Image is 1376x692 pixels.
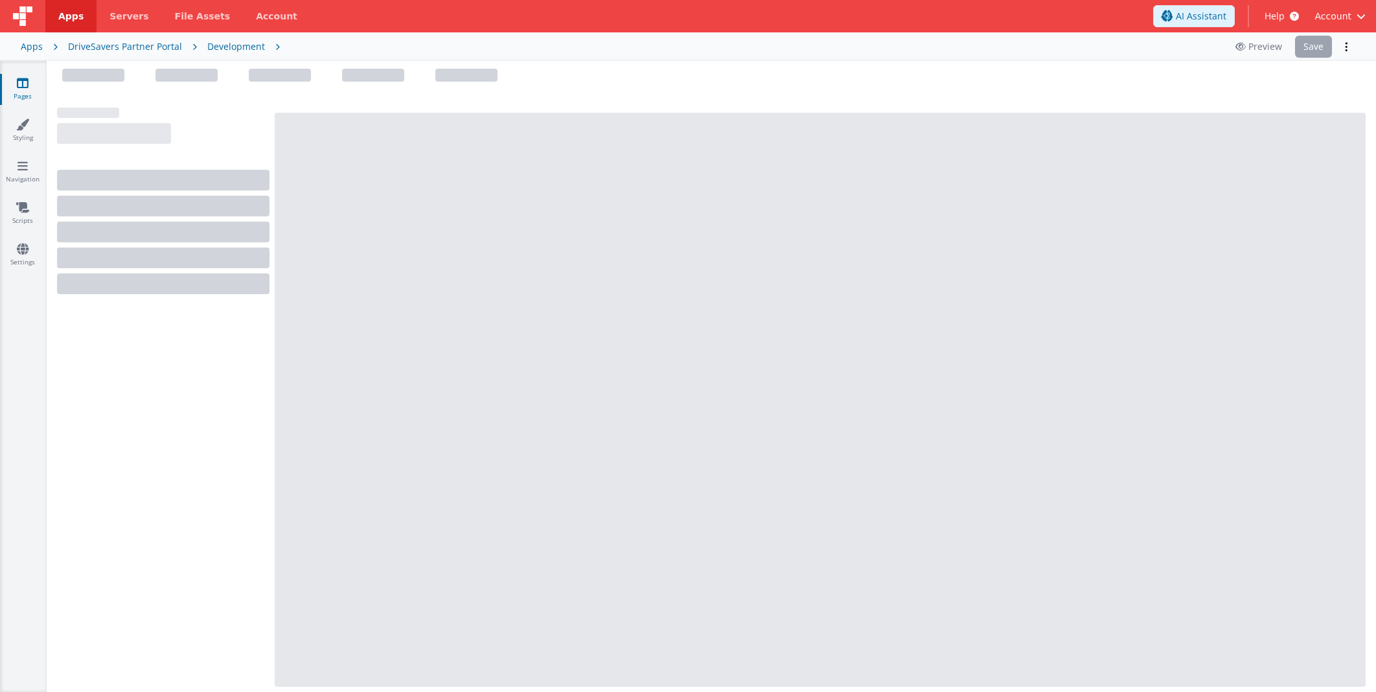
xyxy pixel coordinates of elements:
div: DriveSavers Partner Portal [68,40,182,53]
span: Servers [109,10,148,23]
span: File Assets [175,10,231,23]
button: Options [1337,38,1355,56]
span: AI Assistant [1176,10,1226,23]
button: Preview [1228,36,1290,57]
span: Account [1314,10,1351,23]
div: Apps [21,40,43,53]
span: Help [1265,10,1285,23]
div: Development [207,40,265,53]
span: Apps [58,10,84,23]
button: AI Assistant [1153,5,1235,27]
button: Save [1295,36,1332,58]
button: Account [1314,10,1366,23]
